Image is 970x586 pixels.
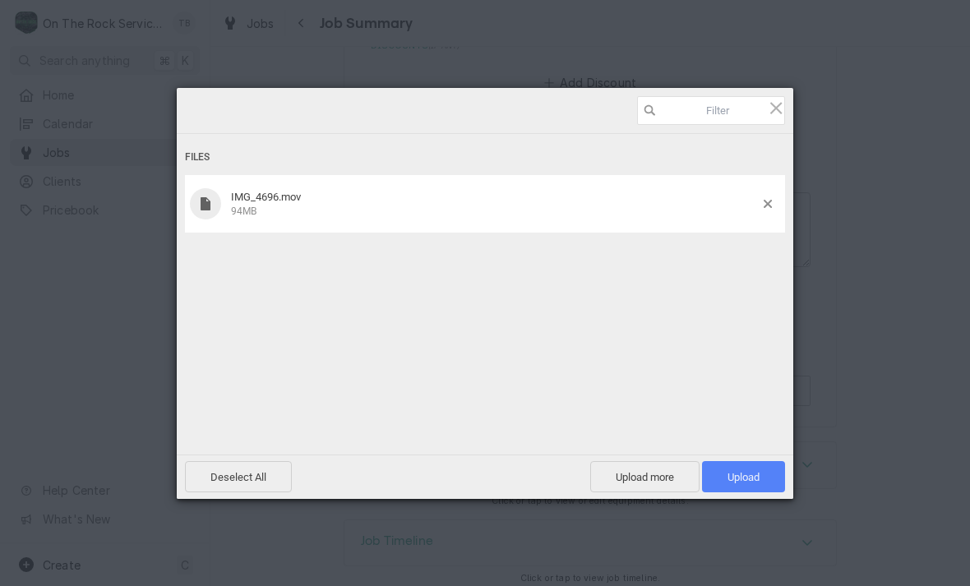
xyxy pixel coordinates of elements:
span: Deselect All [185,461,292,492]
input: Filter [637,96,785,125]
div: Files [185,142,785,173]
span: IMG_4696.mov [231,191,301,203]
span: Upload more [590,461,700,492]
div: IMG_4696.mov [226,191,764,218]
span: Click here or hit ESC to close picker [767,99,785,117]
span: 94MB [231,205,256,217]
span: Upload [727,471,760,483]
span: Upload [702,461,785,492]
